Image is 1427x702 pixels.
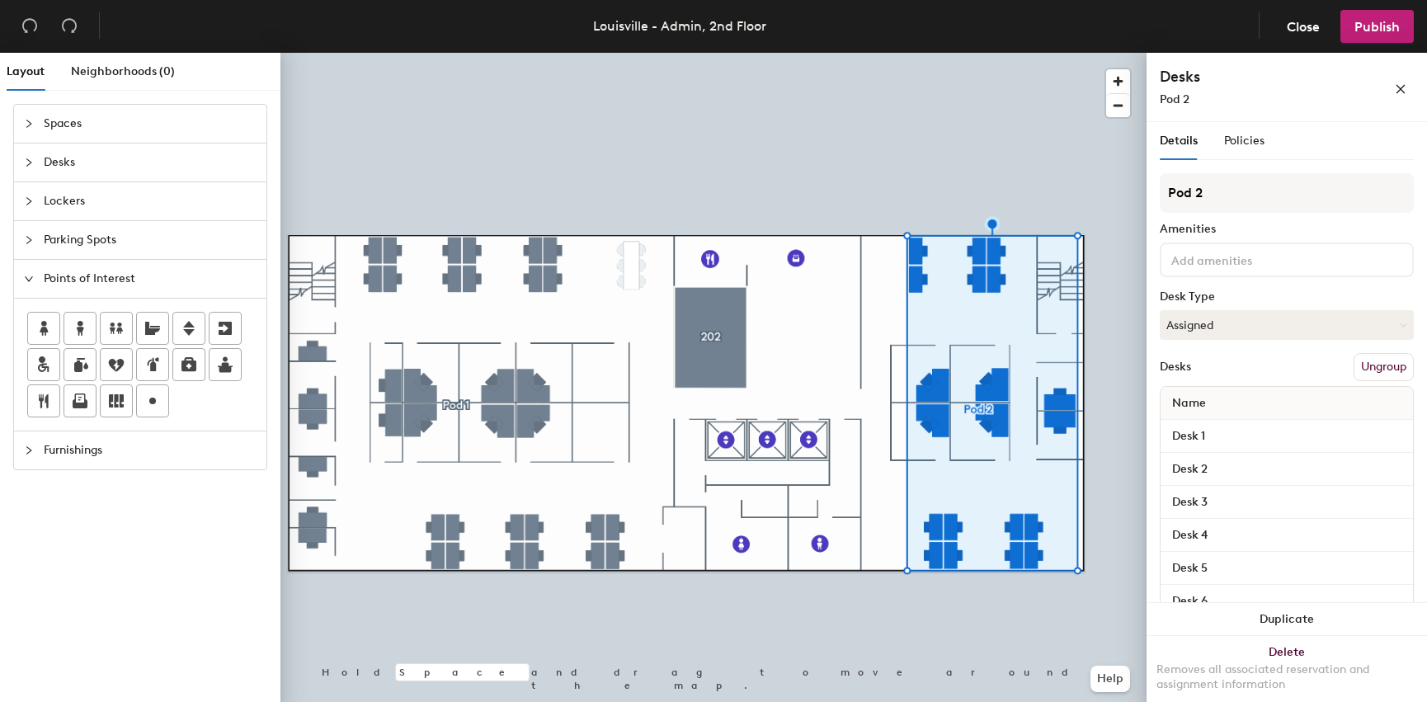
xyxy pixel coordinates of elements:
button: Duplicate [1147,603,1427,636]
span: Neighborhoods (0) [71,64,175,78]
button: Ungroup [1354,353,1414,381]
span: Publish [1354,19,1400,35]
span: Policies [1224,134,1265,148]
button: Help [1090,666,1130,692]
span: Furnishings [44,431,257,469]
span: collapsed [24,119,34,129]
span: Desks [44,144,257,181]
button: Assigned [1160,310,1414,340]
input: Add amenities [1168,249,1316,269]
input: Unnamed desk [1164,590,1410,613]
input: Unnamed desk [1164,425,1410,448]
div: Desks [1160,360,1191,374]
span: Name [1164,389,1214,418]
span: Layout [7,64,45,78]
input: Unnamed desk [1164,524,1410,547]
input: Unnamed desk [1164,557,1410,580]
div: Removes all associated reservation and assignment information [1156,662,1417,692]
span: Lockers [44,182,257,220]
h4: Desks [1160,66,1341,87]
input: Unnamed desk [1164,458,1410,481]
span: collapsed [24,445,34,455]
span: expanded [24,274,34,284]
button: Redo (⌘ + ⇧ + Z) [53,10,86,43]
span: Details [1160,134,1198,148]
div: Louisville - Admin, 2nd Floor [593,16,766,36]
button: Undo (⌘ + Z) [13,10,46,43]
button: Close [1273,10,1334,43]
span: collapsed [24,196,34,206]
span: collapsed [24,235,34,245]
span: undo [21,17,38,34]
button: Publish [1340,10,1414,43]
span: Parking Spots [44,221,257,259]
input: Unnamed desk [1164,491,1410,514]
span: close [1395,83,1406,95]
span: Points of Interest [44,260,257,298]
span: Spaces [44,105,257,143]
div: Amenities [1160,223,1414,236]
span: collapsed [24,158,34,167]
span: Close [1287,19,1320,35]
div: Desk Type [1160,290,1414,304]
span: Pod 2 [1160,92,1189,106]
